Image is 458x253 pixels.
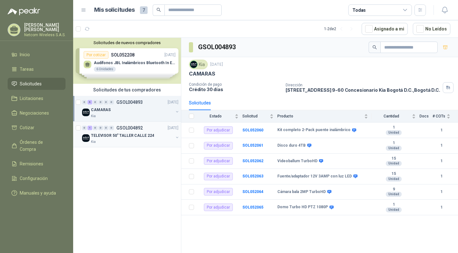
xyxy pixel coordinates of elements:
b: Kit completo 2-Pack puente inalámbrico [277,128,350,133]
b: Domo Turbo HD PTZ 1080P [277,205,328,210]
button: Asignado a mi [362,23,408,35]
a: Manuales y ayuda [8,187,66,199]
span: Cantidad [372,114,411,118]
div: 0 [98,100,103,104]
b: 1 [372,141,416,146]
a: 0 6 0 0 0 0 GSOL004893[DATE] Company LogoCAMARASKia [82,98,180,119]
b: SOL052064 [242,190,263,194]
div: 6 [87,100,92,104]
div: Por adjudicar [204,157,233,165]
div: Unidad [386,207,402,212]
p: [DATE] [210,62,223,68]
div: Solicitudes de tus compradores [73,84,181,96]
p: CAMARAS [189,70,215,77]
div: 0 [98,126,103,130]
p: [STREET_ADDRESS] 9-60 Concesionario Kia Bogotá D.C. , Bogotá D.C. [286,87,440,93]
p: GSOL004892 [116,126,143,130]
div: 0 [104,100,108,104]
span: Inicio [20,51,30,58]
th: Docs [420,110,433,123]
a: SOL052061 [242,143,263,148]
b: 1 [433,173,450,179]
img: Company Logo [82,109,90,116]
b: Cámara bala 2MP TurboHD [277,190,326,195]
th: # COTs [433,110,458,123]
p: Kia [91,114,96,119]
a: Licitaciones [8,92,66,104]
img: Logo peakr [8,8,40,15]
a: SOL052065 [242,205,263,210]
div: Unidad [386,130,402,135]
div: Por adjudicar [204,126,233,134]
div: Unidad [386,146,402,151]
div: Solicitudes de nuevos compradoresPor cotizarSOL052208[DATE] Audífonos JBL Inalámbricos Bluetooth ... [73,38,181,84]
button: No Leídos [413,23,450,35]
span: Manuales y ayuda [20,190,56,196]
img: Company Logo [190,61,197,68]
b: 1 [372,202,416,207]
div: 0 [109,126,114,130]
a: Cotizar [8,122,66,134]
b: SOL052063 [242,174,263,178]
b: Disco duro 4TB [277,143,306,148]
span: Tareas [20,66,34,73]
div: Unidad [386,176,402,182]
a: Órdenes de Compra [8,136,66,155]
span: Negociaciones [20,110,49,117]
h3: GSOL004893 [198,42,237,52]
th: Cantidad [372,110,420,123]
span: Estado [198,114,233,118]
div: 0 [93,126,98,130]
span: Configuración [20,175,48,182]
p: [PERSON_NAME] [PERSON_NAME] [24,23,66,32]
span: # COTs [433,114,445,118]
a: Configuración [8,172,66,184]
a: Solicitudes [8,78,66,90]
b: 9 [372,187,416,192]
img: Company Logo [82,134,90,142]
span: 7 [140,6,148,14]
b: 1 [433,204,450,210]
b: 1 [433,127,450,133]
th: Solicitud [242,110,277,123]
div: Por adjudicar [204,142,233,150]
p: Crédito 30 días [189,87,281,92]
h1: Mis solicitudes [94,5,135,15]
span: Órdenes de Compra [20,139,59,153]
p: Netcom Wireless S.A.S. [24,33,66,37]
b: 1 [433,143,450,149]
p: [DATE] [168,99,178,105]
div: Todas [352,7,366,14]
div: 1 - 2 de 2 [324,24,357,34]
div: Kia [189,60,208,69]
div: 0 [93,100,98,104]
b: 15 [372,171,416,176]
div: Solicitudes [189,99,211,106]
b: 1 [433,189,450,195]
p: Dirección [286,83,440,87]
th: Estado [198,110,242,123]
th: Producto [277,110,372,123]
p: Condición de pago [189,82,281,87]
b: 1 [433,158,450,164]
b: 15 [372,156,416,161]
span: Solicitud [242,114,268,118]
a: SOL052060 [242,128,263,132]
p: [DATE] [168,125,178,131]
a: Tareas [8,63,66,75]
a: Negociaciones [8,107,66,119]
p: TELEVISOR 50" TALLER CALLE 224 [91,133,154,139]
a: Remisiones [8,158,66,170]
div: Unidad [386,192,402,197]
div: 0 [82,100,87,104]
b: Videoballum TurboHD [277,159,317,164]
div: 1 [87,126,92,130]
a: SOL052062 [242,159,263,163]
div: 0 [109,100,114,104]
span: Solicitudes [20,80,42,87]
span: search [372,45,377,50]
span: Cotizar [20,124,34,131]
